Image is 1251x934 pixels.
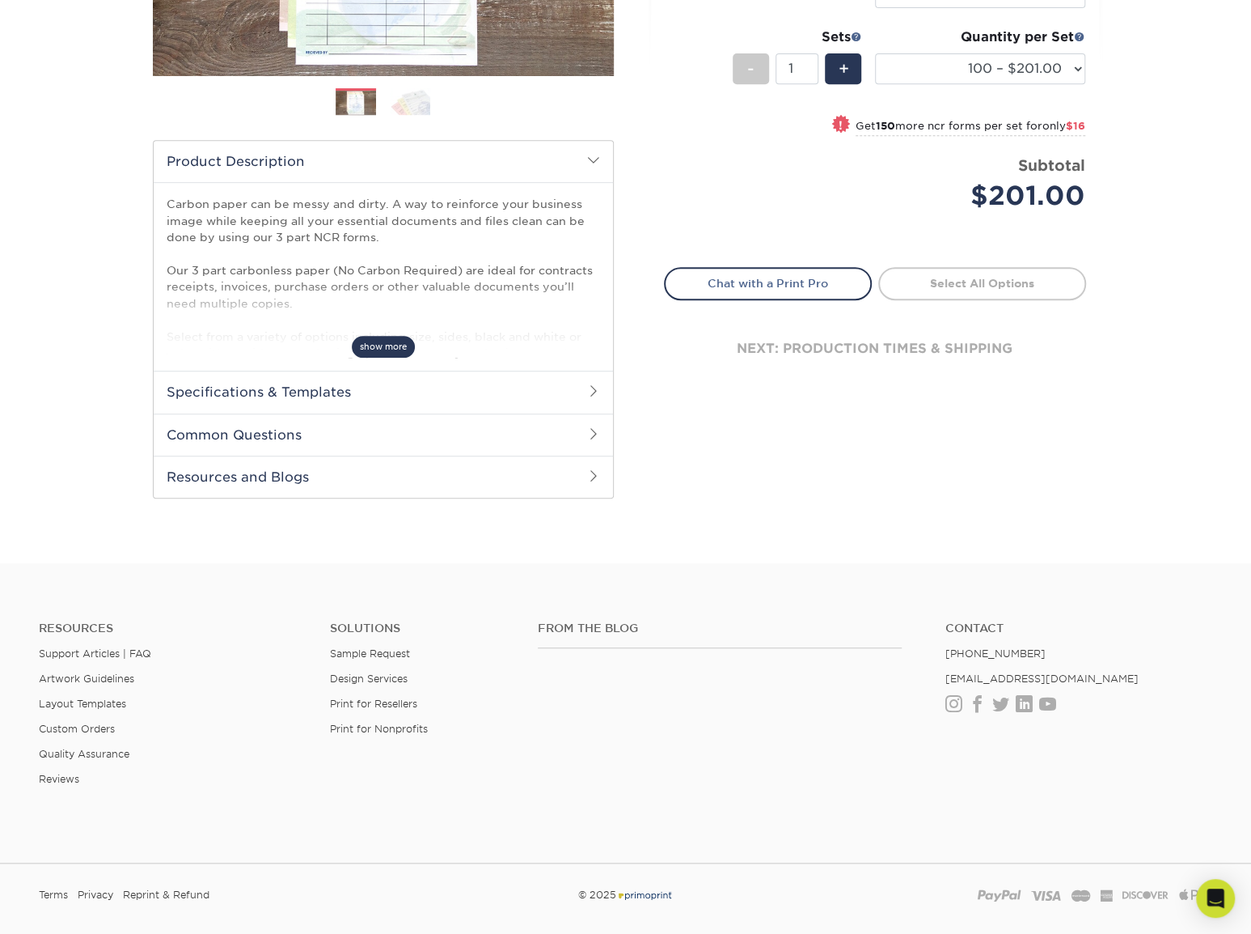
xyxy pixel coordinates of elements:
h2: Specifications & Templates [154,371,613,413]
h4: Resources [39,622,306,635]
div: Quantity per Set [875,28,1085,47]
span: + [838,57,848,81]
span: ! [839,117,843,134]
div: Sets [733,28,862,47]
a: Reprint & Refund [123,883,209,907]
strong: Subtotal [1018,156,1085,174]
h4: Solutions [330,622,514,635]
img: NCR Forms 02 [390,87,430,116]
p: Carbon paper can be messy and dirty. A way to reinforce your business image while keeping all you... [167,196,600,394]
a: Support Articles | FAQ [39,647,151,660]
a: Print for Nonprofits [330,723,428,735]
a: Contact [945,622,1212,635]
strong: 150 [876,120,895,132]
div: Open Intercom Messenger [1196,879,1235,918]
small: Get more ncr forms per set for [856,120,1085,136]
span: show more [352,336,415,358]
a: Layout Templates [39,698,126,710]
div: $201.00 [887,176,1085,215]
a: Print for Resellers [330,698,417,710]
a: Sample Request [330,647,410,660]
span: $16 [1066,120,1085,132]
a: Chat with a Print Pro [664,267,872,299]
a: Quality Assurance [39,748,129,760]
h2: Resources and Blogs [154,456,613,498]
a: [EMAIL_ADDRESS][DOMAIN_NAME] [945,673,1139,685]
h4: From the Blog [538,622,902,635]
h2: Product Description [154,141,613,182]
a: Design Services [330,673,408,685]
span: only [1042,120,1085,132]
a: Artwork Guidelines [39,673,134,685]
a: Select All Options [878,267,1086,299]
div: © 2025 [426,883,826,907]
img: NCR Forms 01 [336,89,376,117]
h2: Common Questions [154,414,613,456]
img: Primoprint [616,889,673,901]
a: Reviews [39,773,79,785]
a: Custom Orders [39,723,115,735]
span: - [747,57,754,81]
a: [PHONE_NUMBER] [945,647,1046,660]
div: next: production times & shipping [664,300,1086,397]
